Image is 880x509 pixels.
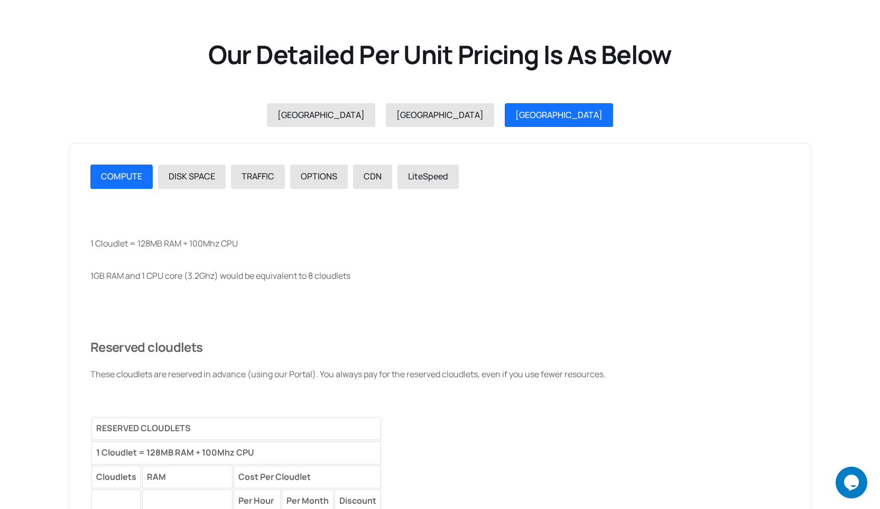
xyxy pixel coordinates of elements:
iframe: chat widget [836,467,869,498]
span: COMPUTE [101,170,142,182]
span: OPTIONS [301,170,337,182]
span: LiteSpeed [408,170,448,182]
p: 1GB RAM and 1 CPU core (3.2Ghz) would be equivalent to 8 cloudlets [90,269,790,283]
td: RAM [142,466,233,489]
span: DISK SPACE [169,170,215,182]
p: 1 Cloudlet = 128MB RAM + 100Mhz CPU [90,237,790,251]
td: Cost Per Cloudlet [234,466,381,489]
span: [GEOGRAPHIC_DATA] [515,109,603,121]
th: RESERVED CLOUDLETS [91,417,381,440]
span: CDN [364,170,382,182]
td: Cloudlets [91,466,141,489]
span: [GEOGRAPHIC_DATA] [396,109,484,121]
span: TRAFFIC [242,170,274,182]
p: These cloudlets are reserved in advance (using our Portal). You always pay for the reserved cloud... [90,368,790,381]
td: 1 Cloudlet = 128MB RAM + 100Mhz CPU [91,441,381,465]
h2: Our Detailed Per Unit Pricing Is As Below [63,38,817,71]
span: Reserved cloudlets [90,338,202,356]
span: [GEOGRAPHIC_DATA] [277,109,365,121]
